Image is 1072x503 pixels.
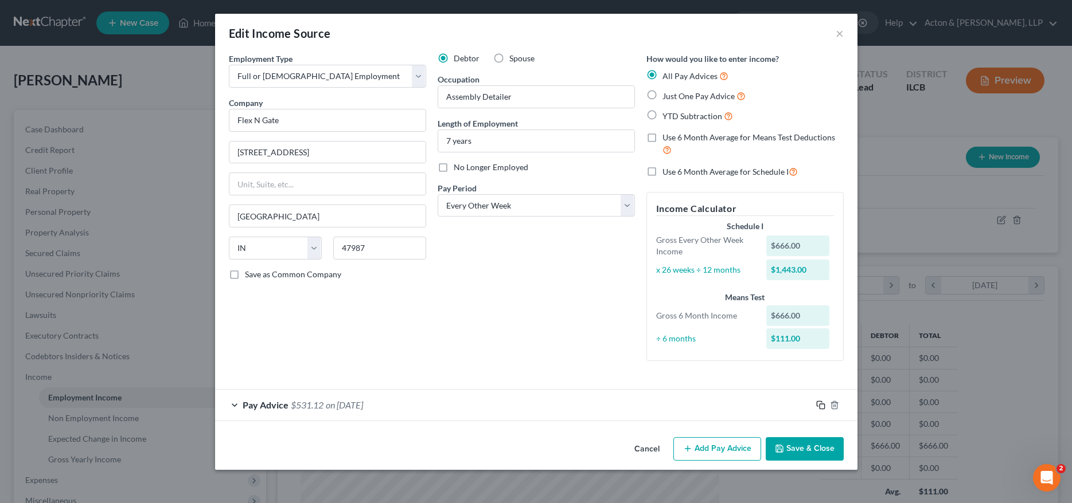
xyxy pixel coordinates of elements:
[438,130,634,152] input: ex: 2 years
[766,235,829,256] div: $666.00
[656,202,834,216] h5: Income Calculator
[438,117,518,129] label: Length of Employment
[650,234,761,257] div: Gross Every Other Week Income
[836,26,844,40] button: ×
[766,437,844,461] button: Save & Close
[662,167,789,176] span: Use 6 Month Average for Schedule I
[438,183,477,193] span: Pay Period
[243,399,289,410] span: Pay Advice
[646,53,779,65] label: How would you like to enter income?
[656,292,834,303] div: Means Test
[326,399,363,410] span: on [DATE]
[662,71,718,81] span: All Pay Advices
[1057,464,1066,473] span: 2
[766,260,829,280] div: $1,443.00
[245,269,341,279] span: Save as Common Company
[229,205,426,227] input: Enter city...
[1033,464,1061,492] iframe: Intercom live chat
[229,25,331,41] div: Edit Income Source
[229,173,426,195] input: Unit, Suite, etc...
[662,91,735,101] span: Just One Pay Advice
[673,437,761,461] button: Add Pay Advice
[766,328,829,349] div: $111.00
[650,310,761,321] div: Gross 6 Month Income
[438,86,634,108] input: --
[656,221,834,232] div: Schedule I
[229,109,426,132] input: Search company by name...
[454,53,480,63] span: Debtor
[662,111,722,121] span: YTD Subtraction
[766,305,829,326] div: $666.00
[650,264,761,276] div: x 26 weeks ÷ 12 months
[291,399,323,410] span: $531.12
[662,132,835,142] span: Use 6 Month Average for Means Test Deductions
[454,162,528,172] span: No Longer Employed
[229,54,293,64] span: Employment Type
[438,73,480,85] label: Occupation
[509,53,535,63] span: Spouse
[650,333,761,344] div: ÷ 6 months
[625,438,669,461] button: Cancel
[333,237,426,260] input: Enter zip...
[229,98,263,108] span: Company
[229,142,426,163] input: Enter address...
